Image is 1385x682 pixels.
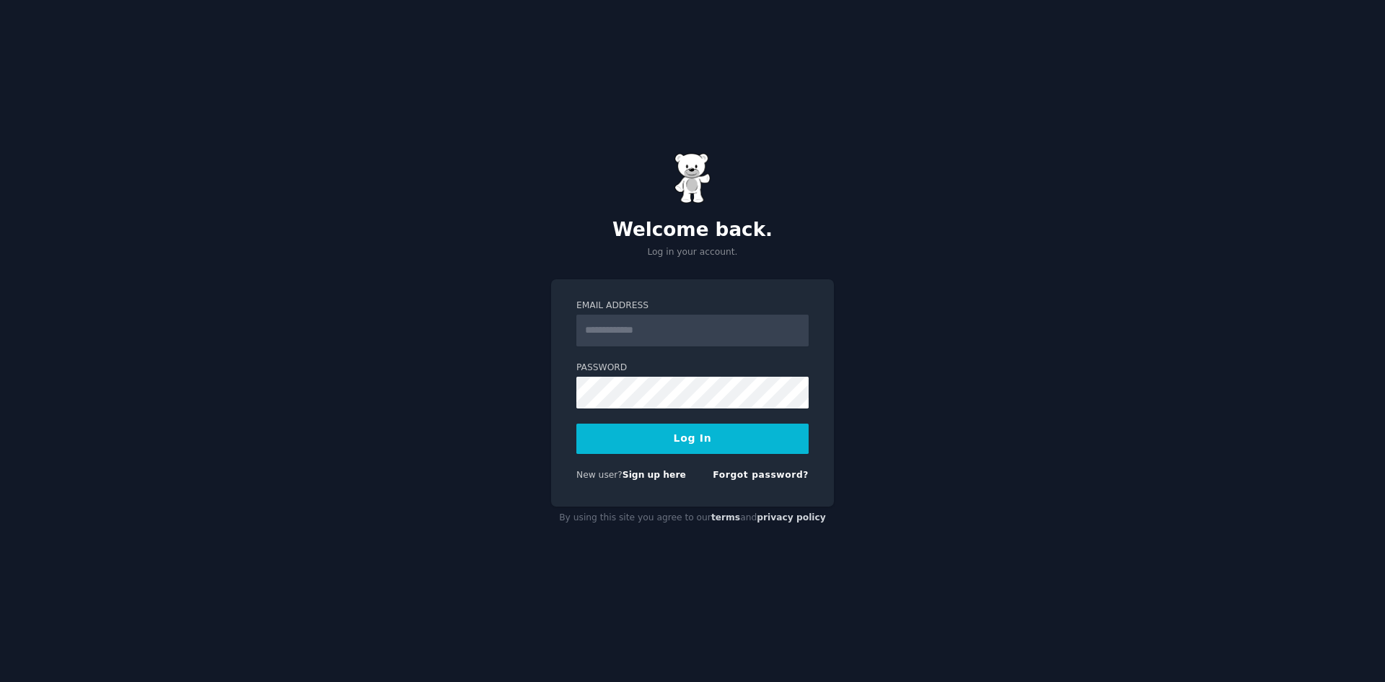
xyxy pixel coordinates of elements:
img: Gummy Bear [674,153,711,204]
button: Log In [576,424,809,454]
div: By using this site you agree to our and [551,507,834,530]
a: Sign up here [623,470,686,480]
a: privacy policy [757,512,826,523]
a: Forgot password? [713,470,809,480]
h2: Welcome back. [551,219,834,242]
a: terms [711,512,740,523]
p: Log in your account. [551,246,834,259]
label: Password [576,362,809,375]
label: Email Address [576,300,809,312]
span: New user? [576,470,623,480]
